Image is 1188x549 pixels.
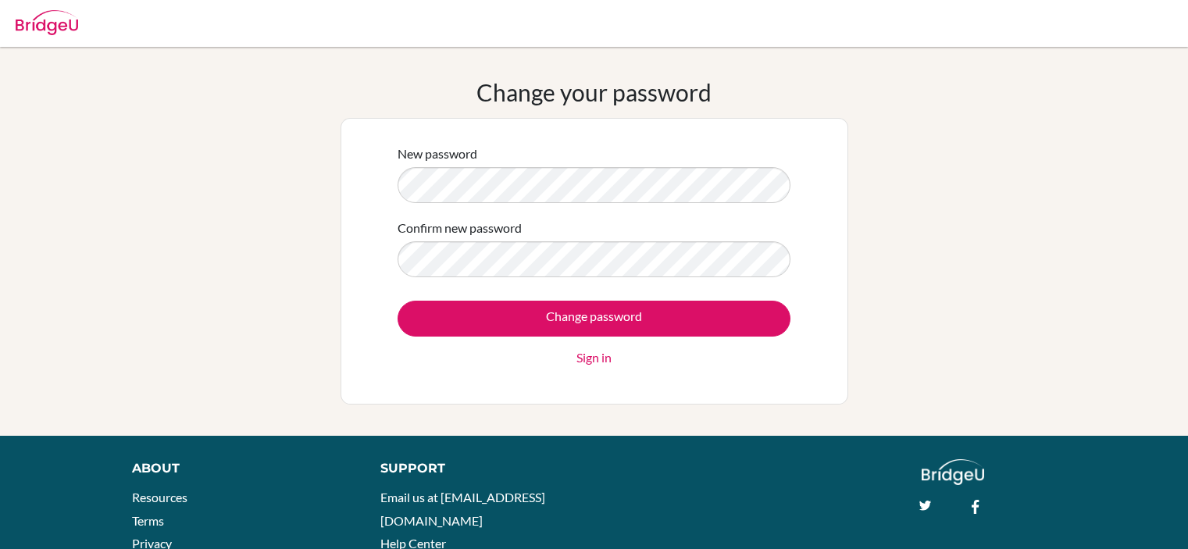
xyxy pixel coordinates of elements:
div: Support [380,459,577,478]
a: Terms [132,513,164,528]
label: Confirm new password [398,219,522,237]
h1: Change your password [476,78,712,106]
a: Sign in [576,348,612,367]
a: Resources [132,490,187,504]
div: About [132,459,345,478]
input: Change password [398,301,790,337]
label: New password [398,144,477,163]
img: logo_white@2x-f4f0deed5e89b7ecb1c2cc34c3e3d731f90f0f143d5ea2071677605dd97b5244.png [922,459,985,485]
a: Email us at [EMAIL_ADDRESS][DOMAIN_NAME] [380,490,545,528]
img: Bridge-U [16,10,78,35]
